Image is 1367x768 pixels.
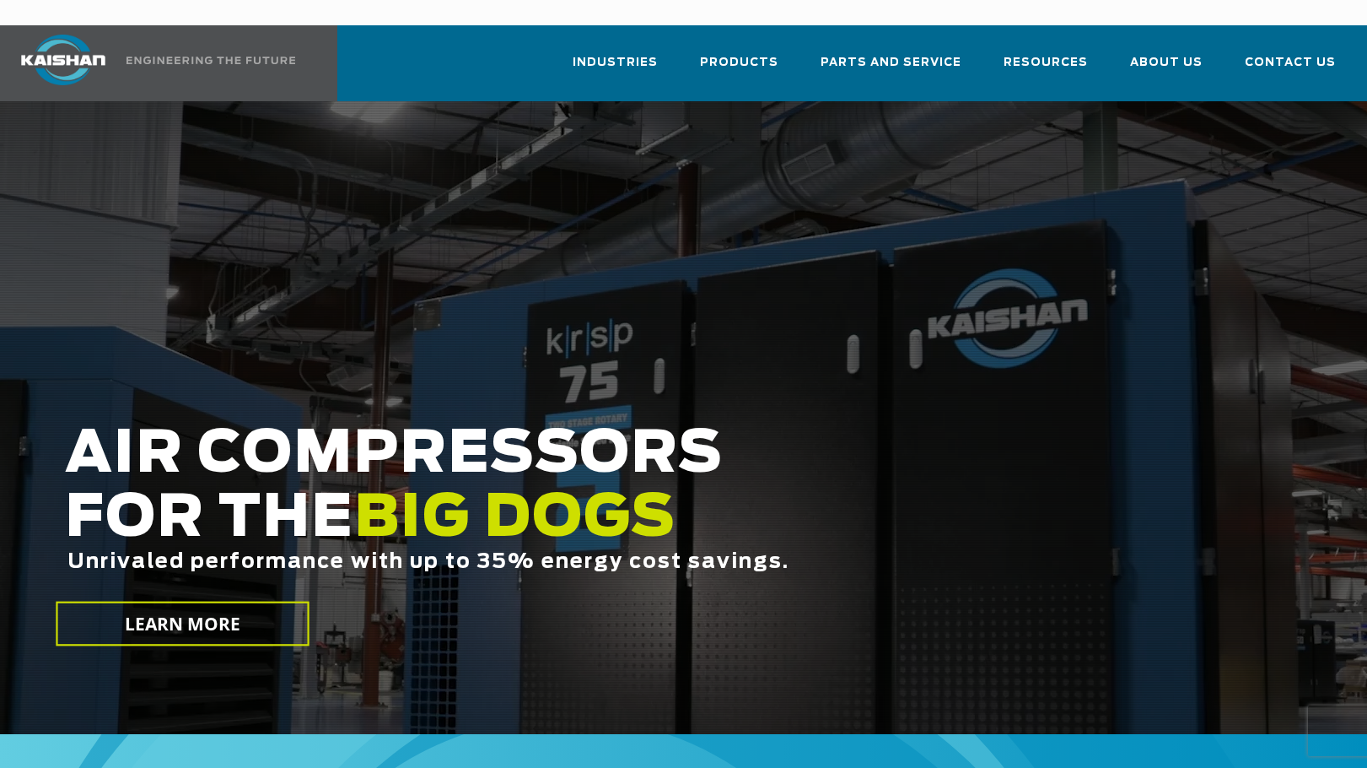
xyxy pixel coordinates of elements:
[821,41,961,98] a: Parts and Service
[821,53,961,73] span: Parts and Service
[1004,53,1088,73] span: Resources
[124,612,240,636] span: LEARN MORE
[700,41,778,98] a: Products
[1245,53,1336,73] span: Contact Us
[573,41,658,98] a: Industries
[354,490,676,548] span: BIG DOGS
[56,602,309,646] a: LEARN MORE
[573,53,658,73] span: Industries
[126,57,295,64] img: Engineering the future
[1130,53,1203,73] span: About Us
[1130,41,1203,98] a: About Us
[1245,41,1336,98] a: Contact Us
[65,423,1093,626] h2: AIR COMPRESSORS FOR THE
[700,53,778,73] span: Products
[67,552,789,572] span: Unrivaled performance with up to 35% energy cost savings.
[1004,41,1088,98] a: Resources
